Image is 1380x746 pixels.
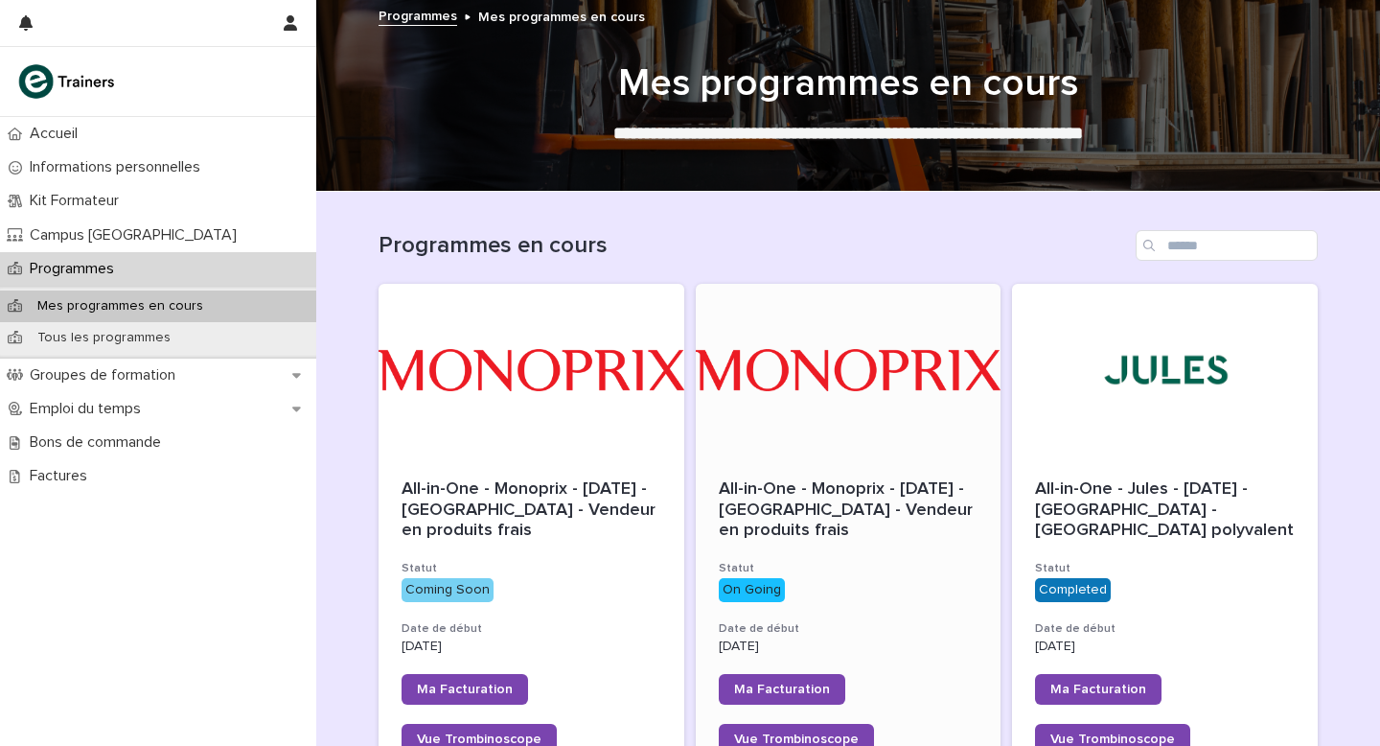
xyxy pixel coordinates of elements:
[402,621,661,637] h3: Date de début
[1035,578,1111,602] div: Completed
[719,639,978,655] p: [DATE]
[719,621,978,637] h3: Date de début
[734,733,859,746] span: Vue Trombinoscope
[1136,230,1318,261] input: Search
[719,561,978,576] h3: Statut
[15,62,121,101] img: K0CqGN7SDeD6s4JG8KQk
[402,674,528,705] a: Ma Facturation
[734,683,830,696] span: Ma Facturation
[22,260,129,278] p: Programmes
[379,232,1128,260] h1: Programmes en cours
[478,5,645,26] p: Mes programmes en cours
[22,226,252,245] p: Campus [GEOGRAPHIC_DATA]
[1035,639,1295,655] p: [DATE]
[1050,683,1146,696] span: Ma Facturation
[22,400,156,418] p: Emploi du temps
[1035,674,1161,705] a: Ma Facturation
[402,578,494,602] div: Coming Soon
[417,683,513,696] span: Ma Facturation
[22,330,186,346] p: Tous les programmes
[1035,561,1295,576] h3: Statut
[22,298,218,315] p: Mes programmes en cours
[379,4,457,26] a: Programmes
[379,60,1318,106] h1: Mes programmes en cours
[719,480,977,539] span: All-in-One - Monoprix - [DATE] - [GEOGRAPHIC_DATA] - Vendeur en produits frais
[22,192,134,210] p: Kit Formateur
[22,125,93,143] p: Accueil
[22,158,216,176] p: Informations personnelles
[719,578,785,602] div: On Going
[402,480,660,539] span: All-in-One - Monoprix - [DATE] - [GEOGRAPHIC_DATA] - Vendeur en produits frais
[1035,480,1294,539] span: All-in-One - Jules - [DATE] - [GEOGRAPHIC_DATA] - [GEOGRAPHIC_DATA] polyvalent
[22,433,176,452] p: Bons de commande
[1035,621,1295,637] h3: Date de début
[22,467,103,485] p: Factures
[22,366,191,385] p: Groupes de formation
[417,733,541,746] span: Vue Trombinoscope
[1050,733,1175,746] span: Vue Trombinoscope
[719,674,845,705] a: Ma Facturation
[402,561,661,576] h3: Statut
[402,639,661,655] p: [DATE]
